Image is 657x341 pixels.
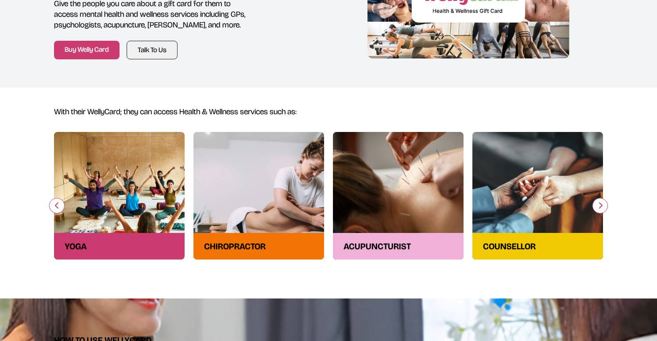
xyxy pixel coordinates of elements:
[193,233,324,260] div: chiropractor
[333,233,464,260] div: acupuncturist
[54,233,185,260] div: yoga
[54,41,120,59] a: Buy Welly Card
[472,233,603,260] div: counsellor
[127,41,178,59] a: Talk To Us
[54,105,603,118] h5: With their WellyCard; they can access Health & Wellness services such as:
